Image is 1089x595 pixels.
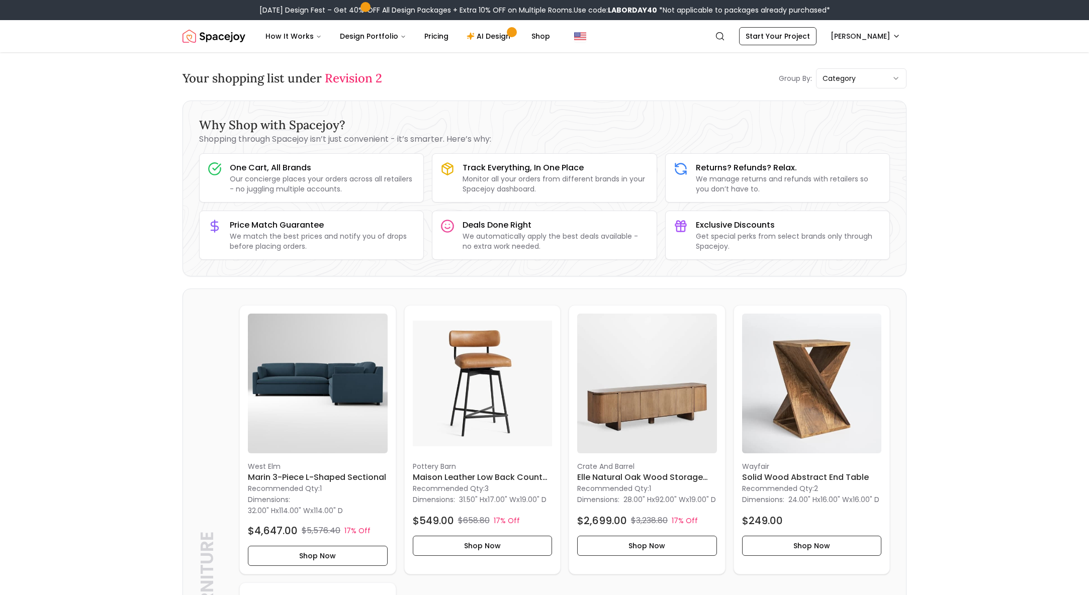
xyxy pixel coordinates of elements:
[416,26,457,46] a: Pricing
[577,314,717,453] img: Elle Natural Oak Wood Storage Media Console image
[413,483,553,493] p: Recommended Qty: 3
[488,494,516,505] span: 17.00" W
[821,494,849,505] span: 16.00" W
[459,494,484,505] span: 31.50" H
[463,174,648,194] p: Monitor all your orders from different brands in your Spacejoy dashboard.
[459,494,547,505] p: x x
[248,506,343,516] p: x x
[413,536,553,556] button: Shop Now
[413,461,553,471] p: Pottery Barn
[463,162,648,174] h3: Track Everything, In One Place
[689,494,716,505] span: 19.00" D
[230,174,415,194] p: Our concierge places your orders across all retailers - no juggling multiple accounts.
[404,305,561,574] div: Maison Leather Low Back Counter Stool
[248,546,388,566] button: Shop Now
[459,26,521,46] a: AI Design
[239,305,396,574] a: Marin 3-Piece L-Shaped Sectional imageWest ElmMarin 3-Piece L-Shaped SectionalRecommended Qty:1Di...
[742,493,784,506] p: Dimensions:
[788,494,817,505] span: 24.00" H
[574,5,657,15] span: Use code:
[259,5,830,15] div: [DATE] Design Fest – Get 40% OFF All Design Packages + Extra 10% OFF on Multiple Rooms.
[344,526,371,536] p: 17% Off
[458,515,490,527] p: $658.80
[257,26,558,46] nav: Main
[569,305,725,574] a: Elle Natural Oak Wood Storage Media Console imageCrate And BarrelElle Natural Oak Wood Storage Me...
[230,162,415,174] h3: One Cart, All Brands
[520,494,547,505] span: 19.00" D
[696,231,881,251] p: Get special perks from select brands only through Spacejoy.
[325,70,382,86] span: Revision 2
[523,26,558,46] a: Shop
[257,26,330,46] button: How It Works
[248,471,388,483] h6: Marin 3-Piece L-Shaped Sectional
[696,219,881,231] h3: Exclusive Discounts
[742,461,882,471] p: Wayfair
[696,162,881,174] h3: Returns? Refunds? Relax.
[742,314,882,453] img: Solid Wood Abstract End Table image
[577,493,619,506] p: Dimensions:
[248,493,290,506] p: Dimensions:
[577,471,717,483] h6: Elle Natural Oak Wood Storage Media Console
[199,133,890,145] p: Shopping through Spacejoy isn’t just convenient - it’s smarter. Here’s why:
[183,70,382,86] h3: Your shopping list under
[742,471,882,483] h6: Solid Wood Abstract End Table
[672,516,698,526] p: 17% Off
[183,26,245,46] a: Spacejoy
[569,305,725,574] div: Elle Natural Oak Wood Storage Media Console
[623,494,716,505] p: x x
[577,483,717,493] p: Recommended Qty: 1
[239,305,396,574] div: Marin 3-Piece L-Shaped Sectional
[631,515,668,527] p: $3,238.80
[230,219,415,231] h3: Price Match Guarantee
[577,461,717,471] p: Crate And Barrel
[302,525,340,537] p: $5,576.40
[413,514,454,528] h4: $549.00
[779,73,812,83] p: Group By:
[574,30,586,42] img: United States
[230,231,415,251] p: We match the best prices and notify you of drops before placing orders.
[655,494,686,505] span: 92.00" W
[657,5,830,15] span: *Not applicable to packages already purchased*
[199,117,890,133] h3: Why Shop with Spacejoy?
[742,536,882,556] button: Shop Now
[853,494,879,505] span: 16.00" D
[463,219,648,231] h3: Deals Done Right
[248,483,388,493] p: Recommended Qty: 1
[413,493,455,506] p: Dimensions:
[463,231,648,251] p: We automatically apply the best deals available - no extra work needed.
[332,26,414,46] button: Design Portfolio
[696,174,881,194] p: We manage returns and refunds with retailers so you don’t have to.
[825,27,906,45] button: [PERSON_NAME]
[739,27,816,45] a: Start Your Project
[248,506,276,516] span: 32.00" H
[742,514,783,528] h4: $249.00
[494,516,520,526] p: 17% Off
[248,314,388,453] img: Marin 3-Piece L-Shaped Sectional image
[742,483,882,493] p: Recommended Qty: 2
[183,26,245,46] img: Spacejoy Logo
[788,494,879,505] p: x x
[404,305,561,574] a: Maison Leather Low Back Counter Stool imagePottery BarnMaison Leather Low Back Counter StoolRecom...
[734,305,890,574] a: Solid Wood Abstract End Table imageWayfairSolid Wood Abstract End TableRecommended Qty:2Dimension...
[248,524,298,538] h4: $4,647.00
[413,471,553,483] h6: Maison Leather Low Back Counter Stool
[279,506,310,516] span: 114.00" W
[248,461,388,471] p: West Elm
[623,494,652,505] span: 28.00" H
[314,506,343,516] span: 114.00" D
[577,536,717,556] button: Shop Now
[734,305,890,574] div: Solid Wood Abstract End Table
[608,5,657,15] b: LABORDAY40
[183,20,906,52] nav: Global
[413,314,553,453] img: Maison Leather Low Back Counter Stool image
[577,514,627,528] h4: $2,699.00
